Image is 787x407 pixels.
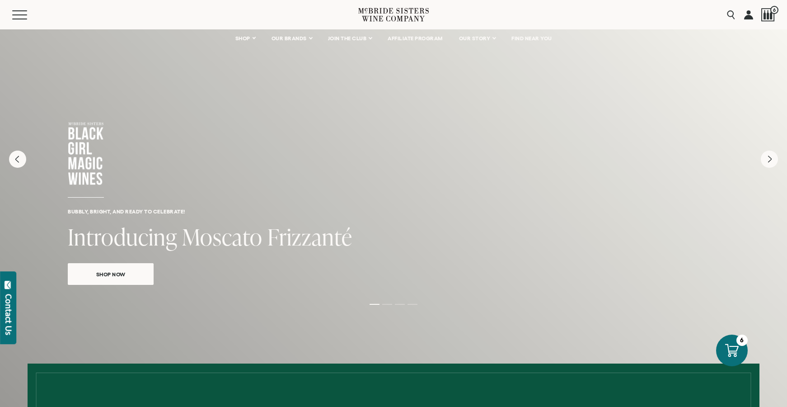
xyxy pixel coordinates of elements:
[770,6,778,14] span: 6
[322,29,378,47] a: JOIN THE CLUB
[736,335,748,346] div: 6
[267,221,352,252] span: Frizzanté
[453,29,501,47] a: OUR STORY
[230,29,261,47] a: SHOP
[4,294,13,335] div: Contact Us
[506,29,558,47] a: FIND NEAR YOU
[80,269,141,279] span: Shop Now
[272,35,307,42] span: OUR BRANDS
[68,263,154,285] a: Shop Now
[12,10,45,19] button: Mobile Menu Trigger
[235,35,251,42] span: SHOP
[459,35,491,42] span: OUR STORY
[395,304,405,305] li: Page dot 3
[408,304,417,305] li: Page dot 4
[388,35,443,42] span: AFFILIATE PROGRAM
[382,304,392,305] li: Page dot 2
[761,151,778,168] button: Next
[182,221,262,252] span: Moscato
[68,221,177,252] span: Introducing
[9,151,26,168] button: Previous
[370,304,379,305] li: Page dot 1
[68,208,719,214] h6: Bubbly, bright, and ready to celebrate!
[511,35,552,42] span: FIND NEAR YOU
[266,29,318,47] a: OUR BRANDS
[328,35,367,42] span: JOIN THE CLUB
[382,29,449,47] a: AFFILIATE PROGRAM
